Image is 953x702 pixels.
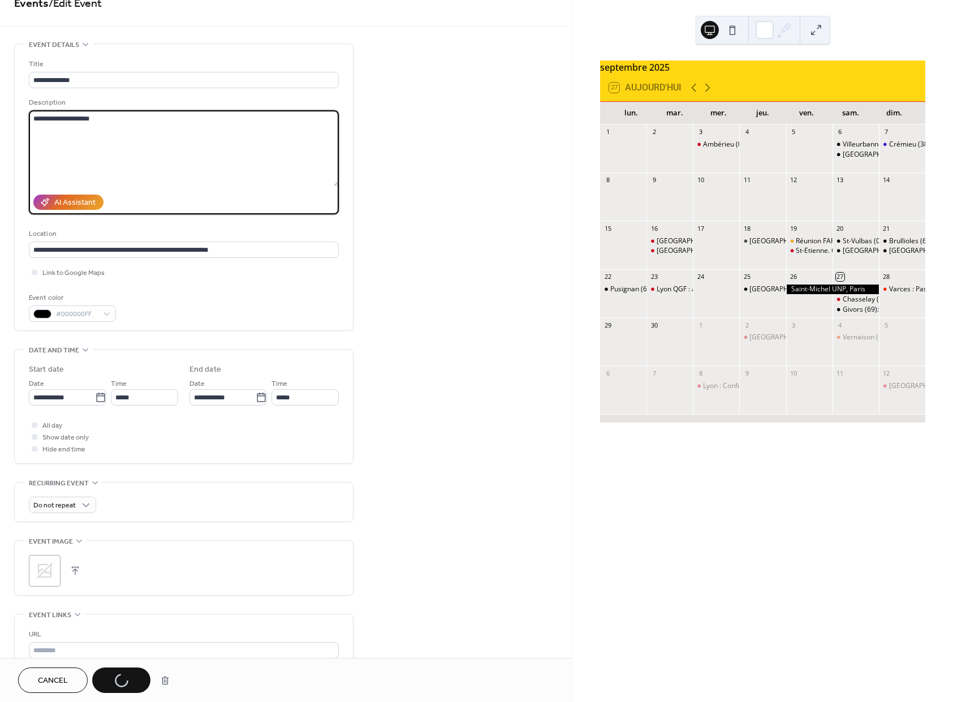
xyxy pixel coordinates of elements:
div: jeu. [741,102,785,124]
div: 3 [790,321,798,329]
div: 2 [743,321,751,329]
div: 4 [743,128,751,136]
div: 27 [836,273,844,281]
span: Event image [29,536,73,548]
div: 4 [836,321,844,329]
div: Lyon. Messe des Armées [879,381,925,391]
div: 13 [836,176,844,184]
div: 16 [650,224,658,232]
div: Pusignan (69) Résistance [600,285,646,294]
div: 20 [836,224,844,232]
div: 14 [882,176,891,184]
div: septembre 2025 [600,61,925,74]
div: [GEOGRAPHIC_DATA]. Aviation [657,236,754,246]
div: Lyon : Conférence désinformation [693,381,739,391]
div: Lyon. Dédicace [739,333,786,342]
div: 23 [650,273,658,281]
div: Title [29,58,337,70]
div: Location [29,228,337,240]
div: 1 [603,128,612,136]
button: Cancel [18,667,88,693]
div: [GEOGRAPHIC_DATA] : Bazeilles [749,236,851,246]
div: Lyon : Journée Patrimoine [833,246,879,256]
span: Date [189,378,205,390]
div: St-Etienne. Conf; terrorisme [796,246,884,256]
span: Time [111,378,127,390]
div: 10 [790,369,798,377]
div: 22 [603,273,612,281]
div: 29 [603,321,612,329]
span: Show date only [42,432,89,444]
div: Villeurbanne (69) Libération [833,140,879,149]
div: 6 [836,128,844,136]
div: 8 [603,176,612,184]
div: 30 [650,321,658,329]
div: Crémieu (38) :Bourse Armes [879,140,925,149]
div: [GEOGRAPHIC_DATA] : Harkis [749,285,843,294]
div: Description [29,97,337,109]
div: Réunion FARAC [786,236,833,246]
div: Vernaison (69) Saint-Michel [833,333,879,342]
span: Time [271,378,287,390]
div: Réunion FARAC [796,236,844,246]
div: 26 [790,273,798,281]
div: 12 [790,176,798,184]
div: AI Assistant [54,197,96,209]
div: 11 [836,369,844,377]
span: Hide end time [42,444,85,456]
div: Lyon : Journées patrimoine [879,246,925,256]
div: 17 [696,224,705,232]
div: 5 [790,128,798,136]
div: Lyon. Aviation [646,236,693,246]
div: 7 [650,369,658,377]
div: 15 [603,224,612,232]
div: sam. [829,102,873,124]
div: 12 [882,369,891,377]
button: AI Assistant [33,195,104,210]
div: St-Etienne. Conf; terrorisme [786,246,833,256]
div: Lyon QGF : aubade [657,285,715,294]
div: URL [29,628,337,640]
div: [GEOGRAPHIC_DATA]. Dédicace [749,333,851,342]
div: 3 [696,128,705,136]
div: 5 [882,321,891,329]
div: Start date [29,364,64,376]
div: 8 [696,369,705,377]
div: Lyon : Harkis [739,285,786,294]
span: #000000FF [56,309,98,321]
div: 7 [882,128,891,136]
div: Givors (69):Harkis [833,305,879,315]
div: 24 [696,273,705,281]
span: Cancel [38,675,68,687]
span: Link to Google Maps [42,268,105,279]
div: 21 [882,224,891,232]
div: mer. [697,102,741,124]
div: End date [189,364,221,376]
span: Date [29,378,44,390]
div: 18 [743,224,751,232]
div: Lyon. Montluc [646,246,693,256]
div: Grenoble : Bazeilles [739,236,786,246]
div: Pusignan (69) Résistance [610,285,689,294]
div: Lyon : Conférence désinformation [703,381,809,391]
span: Event details [29,39,79,51]
span: All day [42,420,62,432]
div: dim. [872,102,916,124]
div: Ambérieu (01) Prise de commandement [693,140,739,149]
div: 2 [650,128,658,136]
div: 9 [743,369,751,377]
div: Saint-Michel UNP, Paris [786,285,879,294]
div: Villeurbanne (69) Libération [843,140,930,149]
div: Brullioles (69). Repas Légion [879,236,925,246]
div: Ambérieu (01) Prise de commandement [703,140,829,149]
div: [GEOGRAPHIC_DATA]. [GEOGRAPHIC_DATA] [657,246,797,256]
div: Event color [29,292,114,304]
div: ; [29,555,61,587]
div: 1 [696,321,705,329]
div: 11 [743,176,751,184]
span: Date and time [29,344,79,356]
div: [GEOGRAPHIC_DATA]. Libération [843,150,946,160]
div: 10 [696,176,705,184]
div: Varces : Passation de commandement 7ème BCA [879,285,925,294]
